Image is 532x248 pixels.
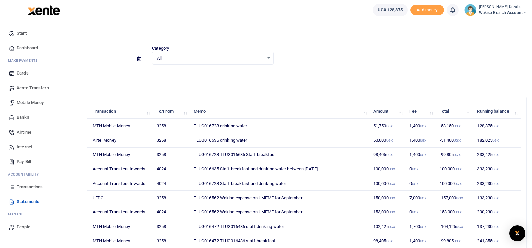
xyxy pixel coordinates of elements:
td: 153,000 [370,205,406,219]
small: UGX [386,239,393,243]
small: UGX [455,210,461,214]
small: UGX [454,139,460,142]
small: UGX [389,225,395,229]
td: 133,230 [473,191,521,205]
small: UGX [492,196,499,200]
span: countability [13,172,39,177]
td: 1,400 [406,119,436,133]
td: 3258 [153,119,190,133]
td: -53,150 [436,119,473,133]
td: 3258 [153,219,190,234]
td: -51,400 [436,133,473,148]
a: People [5,219,82,234]
small: UGX [412,210,418,214]
td: TLUG016635 drinking water [190,133,370,148]
th: Fee: activate to sort column ascending [406,104,436,119]
td: 4024 [153,176,190,191]
img: logo-large [28,5,60,15]
td: 98,405 [370,148,406,162]
small: UGX [492,139,499,142]
td: 1,400 [406,133,436,148]
small: UGX [420,139,426,142]
th: Amount: activate to sort column ascending [370,104,406,119]
a: Pay Bill [5,154,82,169]
td: 150,000 [370,191,406,205]
small: UGX [389,210,395,214]
small: UGX [389,182,395,186]
td: 153,000 [436,205,473,219]
span: Mobile Money [17,99,44,106]
td: Account Transfers Inwards [89,176,153,191]
span: Wakiso branch account [479,10,527,16]
th: Running balance: activate to sort column ascending [473,104,521,119]
small: UGX [412,182,418,186]
img: profile-user [464,4,476,16]
td: 1,400 [406,148,436,162]
td: 100,000 [436,162,473,177]
td: 102,425 [370,219,406,234]
td: 7,000 [406,191,436,205]
td: 290,230 [473,205,521,219]
td: 4024 [153,162,190,177]
th: Memo: activate to sort column ascending [190,104,370,119]
th: Total: activate to sort column ascending [436,104,473,119]
small: UGX [389,167,395,171]
label: Category [152,45,169,52]
small: UGX [492,153,499,157]
span: Internet [17,144,32,150]
a: UGX 128,875 [373,4,408,16]
small: UGX [454,124,460,128]
td: 0 [406,205,436,219]
td: TLUG016472 TLUG016436 staff drinking water [190,219,370,234]
td: 50,000 [370,133,406,148]
td: 0 [406,162,436,177]
a: Banks [5,110,82,125]
span: UGX 128,875 [378,7,403,13]
small: UGX [412,167,418,171]
span: Add money [410,5,444,16]
td: 233,230 [473,176,521,191]
td: 3258 [153,191,190,205]
p: Download [26,73,527,80]
a: Dashboard [5,41,82,55]
small: UGX [455,167,461,171]
td: TLUG016635 Staff breakfast and drinking water between [DATE] [190,162,370,177]
td: Airtel Money [89,133,153,148]
a: Start [5,26,82,41]
span: Transactions [17,184,43,190]
small: UGX [455,182,461,186]
a: Airtime [5,125,82,140]
td: 333,230 [473,162,521,177]
small: UGX [454,239,460,243]
td: 3258 [153,133,190,148]
td: 100,000 [436,176,473,191]
li: Ac [5,169,82,180]
td: MTN Mobile Money [89,148,153,162]
a: profile-user [PERSON_NAME] Kezabu Wakiso branch account [464,4,527,16]
a: Transactions [5,180,82,194]
td: 4024 [153,205,190,219]
td: -104,125 [436,219,473,234]
td: 137,230 [473,219,521,234]
td: 100,000 [370,162,406,177]
td: 233,425 [473,148,521,162]
td: 182,025 [473,133,521,148]
td: MTN Mobile Money [89,119,153,133]
h4: Statements [26,29,527,36]
td: 0 [406,176,436,191]
small: UGX [492,239,499,243]
li: Toup your wallet [410,5,444,16]
span: Pay Bill [17,158,31,165]
small: UGX [454,153,460,157]
span: ake Payments [11,58,38,63]
small: UGX [386,153,393,157]
li: Wallet ballance [370,4,410,16]
div: Open Intercom Messenger [509,225,525,241]
td: 3258 [153,148,190,162]
th: To/From: activate to sort column ascending [153,104,190,119]
small: UGX [456,225,463,229]
td: Account Transfers Inwards [89,205,153,219]
td: TLUG016562 Wakiso expense on UMEME for September [190,191,370,205]
small: UGX [389,196,395,200]
li: M [5,55,82,66]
